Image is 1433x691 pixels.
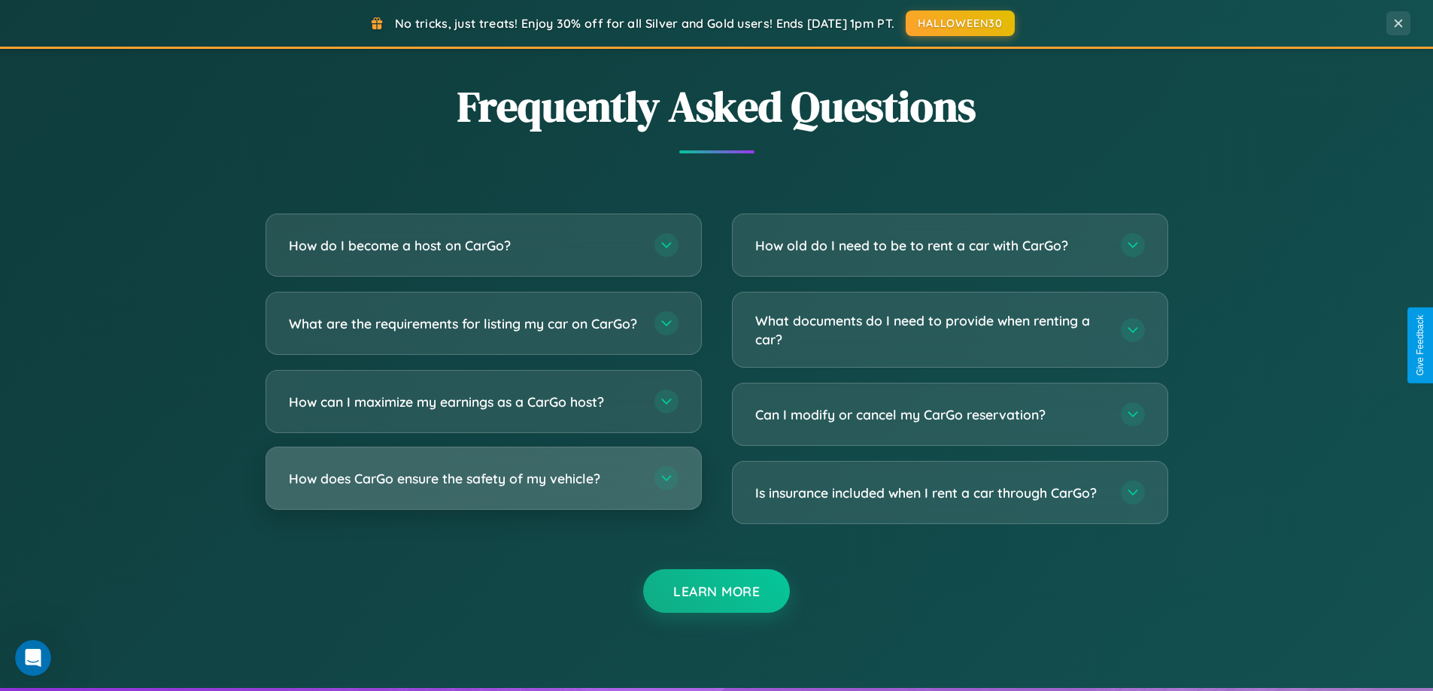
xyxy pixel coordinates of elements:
h3: Can I modify or cancel my CarGo reservation? [755,405,1106,424]
iframe: Intercom live chat [15,640,51,676]
h3: How old do I need to be to rent a car with CarGo? [755,236,1106,255]
span: No tricks, just treats! Enjoy 30% off for all Silver and Gold users! Ends [DATE] 1pm PT. [395,16,894,31]
h3: What documents do I need to provide when renting a car? [755,311,1106,348]
h3: Is insurance included when I rent a car through CarGo? [755,483,1106,502]
button: HALLOWEEN30 [906,11,1015,36]
h3: How can I maximize my earnings as a CarGo host? [289,392,639,411]
h2: Frequently Asked Questions [266,77,1168,135]
h3: How do I become a host on CarGo? [289,236,639,255]
h3: What are the requirements for listing my car on CarGo? [289,314,639,333]
div: Give Feedback [1415,315,1425,376]
h3: How does CarGo ensure the safety of my vehicle? [289,469,639,488]
button: Learn More [643,569,790,613]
